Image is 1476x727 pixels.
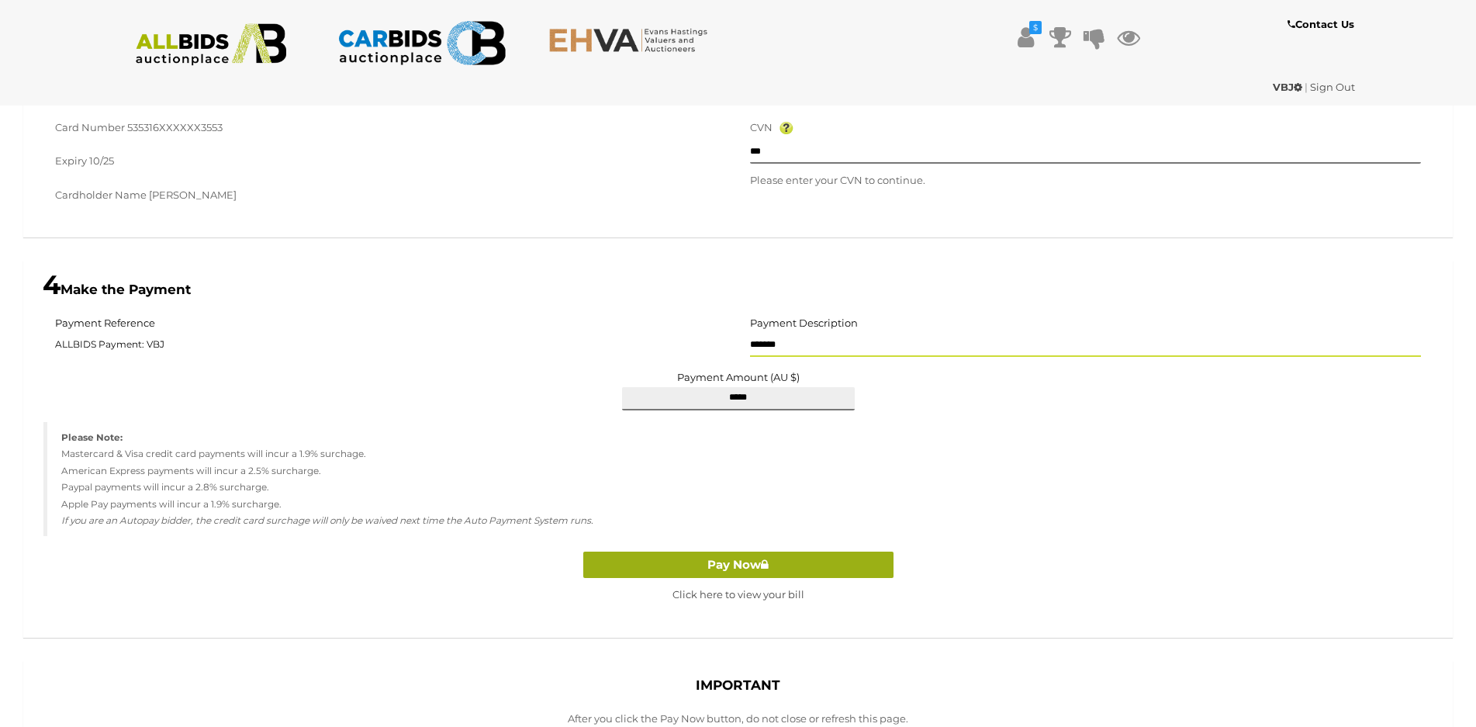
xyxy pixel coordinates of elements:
[696,677,780,693] b: IMPORTANT
[1288,16,1358,33] a: Contact Us
[1273,81,1305,93] a: VBJ
[677,372,800,383] label: Payment Amount (AU $)
[672,588,804,601] a: Click here to view your bill
[548,27,717,53] img: EHVA.com.au
[149,189,237,201] span: [PERSON_NAME]
[55,119,125,137] label: Card Number
[1310,81,1355,93] a: Sign Out
[337,16,506,71] img: CARBIDS.com.au
[1273,81,1302,93] strong: VBJ
[89,154,114,167] span: 10/25
[779,122,793,134] img: Help
[55,317,155,328] h5: Payment Reference
[43,422,1433,536] blockquote: Mastercard & Visa credit card payments will incur a 1.9% surchage. American Express payments will...
[1015,23,1038,51] a: $
[55,186,147,204] label: Cardholder Name
[1288,18,1354,30] b: Contact Us
[61,431,123,443] strong: Please Note:
[750,317,858,328] h5: Payment Description
[127,23,296,66] img: ALLBIDS.com.au
[55,334,727,357] span: ALLBIDS Payment: VBJ
[43,268,60,301] span: 4
[61,514,593,526] em: If you are an Autopay bidder, the credit card surchage will only be waived next time the Auto Pay...
[1029,21,1042,34] i: $
[43,282,191,297] b: Make the Payment
[55,152,87,170] label: Expiry
[583,552,894,579] button: Pay Now
[750,171,1422,189] p: Please enter your CVN to continue.
[127,121,223,133] span: 535316XXXXXX3553
[750,119,773,137] label: CVN
[1305,81,1308,93] span: |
